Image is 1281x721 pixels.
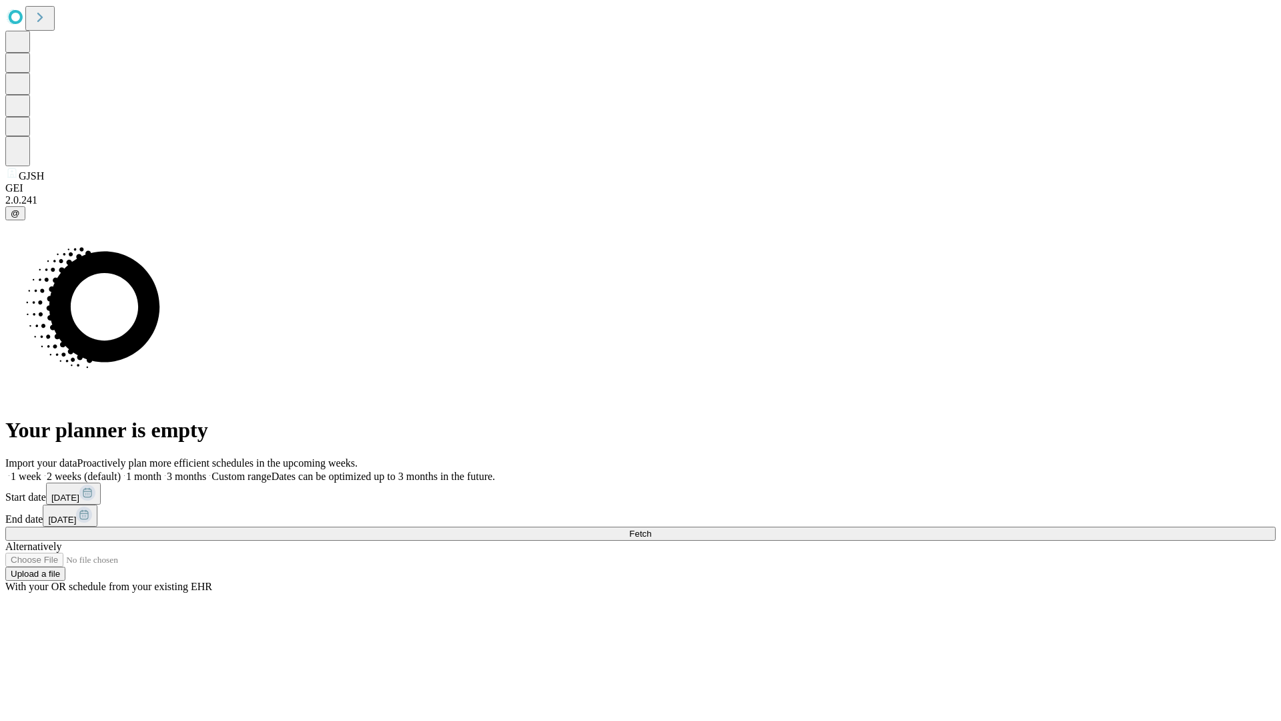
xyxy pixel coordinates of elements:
span: Dates can be optimized up to 3 months in the future. [272,471,495,482]
button: Upload a file [5,567,65,581]
span: Fetch [629,529,651,539]
span: [DATE] [51,493,79,503]
button: [DATE] [46,483,101,505]
span: 3 months [167,471,206,482]
div: 2.0.241 [5,194,1276,206]
span: With your OR schedule from your existing EHR [5,581,212,592]
span: Proactively plan more efficient schedules in the upcoming weeks. [77,457,358,469]
span: 1 month [126,471,161,482]
span: 2 weeks (default) [47,471,121,482]
button: Fetch [5,527,1276,541]
span: Alternatively [5,541,61,552]
div: End date [5,505,1276,527]
span: [DATE] [48,515,76,525]
h1: Your planner is empty [5,418,1276,443]
div: GEI [5,182,1276,194]
span: Custom range [211,471,271,482]
span: GJSH [19,170,44,182]
button: [DATE] [43,505,97,527]
span: 1 week [11,471,41,482]
span: @ [11,208,20,218]
div: Start date [5,483,1276,505]
span: Import your data [5,457,77,469]
button: @ [5,206,25,220]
